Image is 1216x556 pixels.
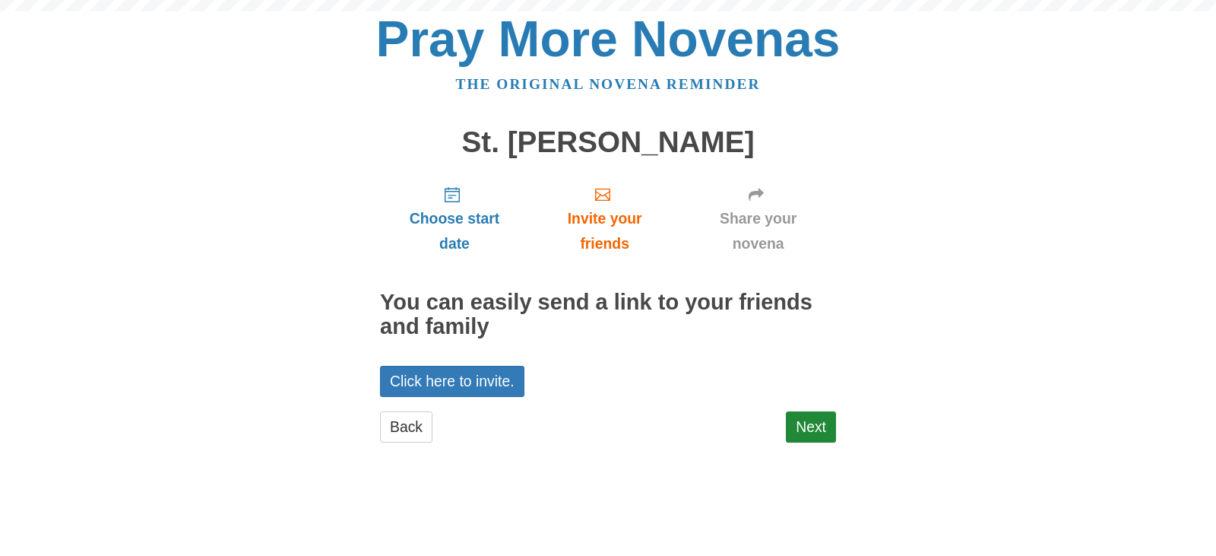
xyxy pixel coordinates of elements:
[380,411,432,443] a: Back
[529,173,680,264] a: Invite your friends
[380,126,836,159] h1: St. [PERSON_NAME]
[786,411,836,443] a: Next
[380,173,529,264] a: Choose start date
[456,76,761,92] a: The original novena reminder
[376,11,841,67] a: Pray More Novenas
[395,206,514,256] span: Choose start date
[680,173,836,264] a: Share your novena
[380,291,836,339] h2: You can easily send a link to your friends and family
[544,206,665,256] span: Invite your friends
[695,206,821,256] span: Share your novena
[380,366,524,397] a: Click here to invite.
